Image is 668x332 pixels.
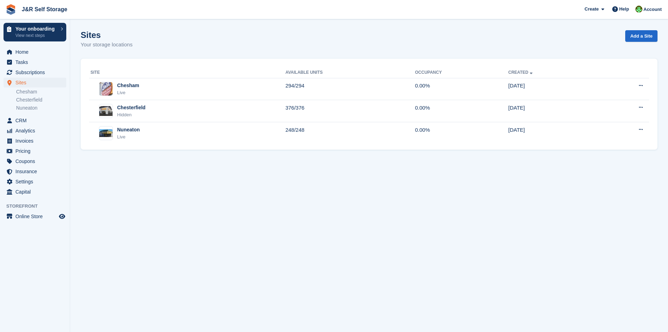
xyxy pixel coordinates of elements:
td: [DATE] [508,78,598,100]
span: Home [15,47,58,57]
a: menu [4,177,66,187]
span: Coupons [15,156,58,166]
span: Settings [15,177,58,187]
td: 294/294 [285,78,415,100]
span: Subscriptions [15,67,58,77]
a: menu [4,211,66,221]
td: [DATE] [508,122,598,144]
a: Preview store [58,212,66,221]
a: Created [508,70,534,75]
td: 376/376 [285,100,415,122]
img: Image of Nuneaton site [99,129,113,137]
div: Chesterfield [117,104,146,111]
a: Your onboarding View next steps [4,23,66,41]
th: Site [89,67,285,78]
a: menu [4,57,66,67]
a: menu [4,146,66,156]
th: Occupancy [415,67,508,78]
a: menu [4,187,66,197]
span: Help [619,6,629,13]
a: menu [4,67,66,77]
td: 0.00% [415,100,508,122]
td: 0.00% [415,122,508,144]
a: Chesterfield [16,97,66,103]
a: Chesham [16,89,66,95]
p: View next steps [15,32,57,39]
td: 248/248 [285,122,415,144]
a: menu [4,116,66,125]
td: [DATE] [508,100,598,122]
td: 0.00% [415,78,508,100]
span: CRM [15,116,58,125]
span: Create [585,6,599,13]
span: Sites [15,78,58,87]
span: Pricing [15,146,58,156]
a: Add a Site [625,30,657,42]
img: Image of Chesham site [100,82,113,96]
a: J&R Self Storage [19,4,70,15]
a: menu [4,167,66,176]
span: Tasks [15,57,58,67]
th: Available Units [285,67,415,78]
span: Capital [15,187,58,197]
a: menu [4,136,66,146]
p: Your onboarding [15,26,57,31]
span: Account [643,6,662,13]
span: Online Store [15,211,58,221]
a: menu [4,156,66,166]
span: Analytics [15,126,58,136]
img: stora-icon-8386f47178a22dfd0bd8f6a31ec36ba5ce8667c1dd55bd0f319d3a0aa187defe.svg [6,4,16,15]
span: Insurance [15,167,58,176]
div: Live [117,89,139,96]
span: Storefront [6,203,70,210]
a: menu [4,78,66,87]
a: menu [4,126,66,136]
h1: Sites [81,30,133,40]
p: Your storage locations [81,41,133,49]
a: Nuneaton [16,105,66,111]
div: Chesham [117,82,139,89]
img: Image of Chesterfield site [99,106,113,116]
div: Nuneaton [117,126,140,134]
a: menu [4,47,66,57]
span: Invoices [15,136,58,146]
div: Live [117,134,140,141]
div: Hidden [117,111,146,118]
img: Steve Pollicott [635,6,642,13]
